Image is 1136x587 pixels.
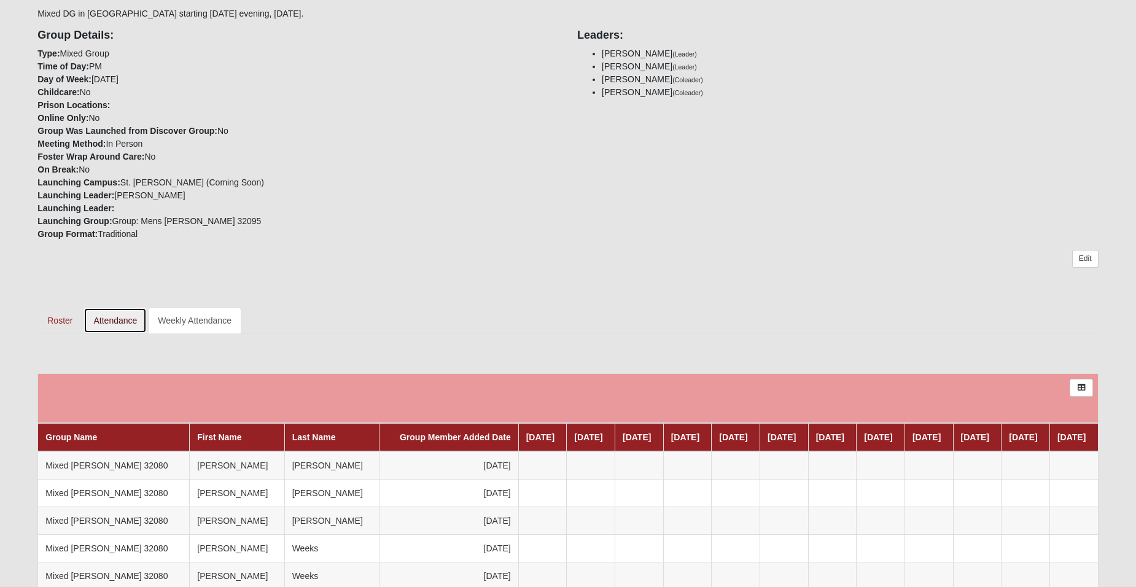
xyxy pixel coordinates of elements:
[623,432,651,442] a: [DATE]
[197,432,241,442] a: First Name
[768,432,796,442] a: [DATE]
[37,87,79,97] strong: Childcare:
[816,432,844,442] a: [DATE]
[37,139,106,149] strong: Meeting Method:
[1072,250,1099,268] a: Edit
[37,49,60,58] strong: Type:
[284,507,379,534] td: [PERSON_NAME]
[672,89,703,96] small: (Coleader)
[190,479,284,507] td: [PERSON_NAME]
[37,177,120,187] strong: Launching Campus:
[574,432,602,442] a: [DATE]
[719,432,747,442] a: [DATE]
[284,451,379,480] td: [PERSON_NAME]
[148,308,241,333] a: Weekly Attendance
[284,479,379,507] td: [PERSON_NAME]
[379,534,519,562] td: [DATE]
[379,507,519,534] td: [DATE]
[602,86,1099,99] li: [PERSON_NAME]
[38,479,190,507] td: Mixed [PERSON_NAME] 32080
[292,432,336,442] a: Last Name
[37,165,79,174] strong: On Break:
[379,479,519,507] td: [DATE]
[37,74,91,84] strong: Day of Week:
[602,60,1099,73] li: [PERSON_NAME]
[1009,432,1037,442] a: [DATE]
[37,216,112,226] strong: Launching Group:
[961,432,989,442] a: [DATE]
[38,507,190,534] td: Mixed [PERSON_NAME] 32080
[37,308,82,333] a: Roster
[190,507,284,534] td: [PERSON_NAME]
[1057,432,1086,442] a: [DATE]
[190,451,284,480] td: [PERSON_NAME]
[28,20,568,241] div: Mixed Group PM [DATE] No No No In Person No No St. [PERSON_NAME] (Coming Soon) [PERSON_NAME] Grou...
[577,29,1099,42] h4: Leaders:
[37,229,98,239] strong: Group Format:
[38,534,190,562] td: Mixed [PERSON_NAME] 32080
[38,451,190,480] td: Mixed [PERSON_NAME] 32080
[37,126,217,136] strong: Group Was Launched from Discover Group:
[37,29,559,42] h4: Group Details:
[37,152,144,161] strong: Foster Wrap Around Care:
[672,50,697,58] small: (Leader)
[37,190,114,200] strong: Launching Leader:
[672,63,697,71] small: (Leader)
[37,113,88,123] strong: Online Only:
[400,432,511,442] a: Group Member Added Date
[45,432,97,442] a: Group Name
[864,432,892,442] a: [DATE]
[602,73,1099,86] li: [PERSON_NAME]
[1070,379,1092,397] a: Export to Excel
[190,534,284,562] td: [PERSON_NAME]
[84,308,147,333] a: Attendance
[379,451,519,480] td: [DATE]
[912,432,941,442] a: [DATE]
[526,432,554,442] a: [DATE]
[37,100,110,110] strong: Prison Locations:
[602,47,1099,60] li: [PERSON_NAME]
[37,61,89,71] strong: Time of Day:
[672,76,703,84] small: (Coleader)
[37,203,114,213] strong: Launching Leader:
[284,534,379,562] td: Weeks
[671,432,699,442] a: [DATE]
